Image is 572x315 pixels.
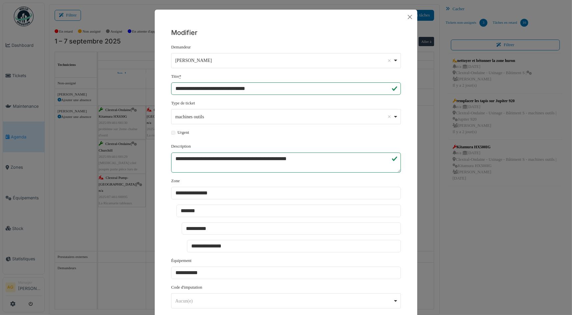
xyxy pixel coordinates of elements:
label: Urgent [177,129,189,136]
label: Zone [171,178,180,184]
h5: Modifier [171,28,401,38]
button: Remove item: '17805' [386,57,393,64]
label: Équipement [171,258,192,264]
div: Aucun(e) [175,298,393,304]
button: Remove item: '1203' [386,113,393,120]
abbr: Requis [179,74,181,79]
label: Description [171,143,191,150]
div: [PERSON_NAME] [175,57,393,64]
label: Type de ticket [171,100,195,106]
button: Close [405,12,415,22]
label: Code d'imputation [171,284,202,291]
label: Demandeur [171,44,191,50]
div: machines outils [175,113,393,120]
label: Titre [171,73,181,80]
